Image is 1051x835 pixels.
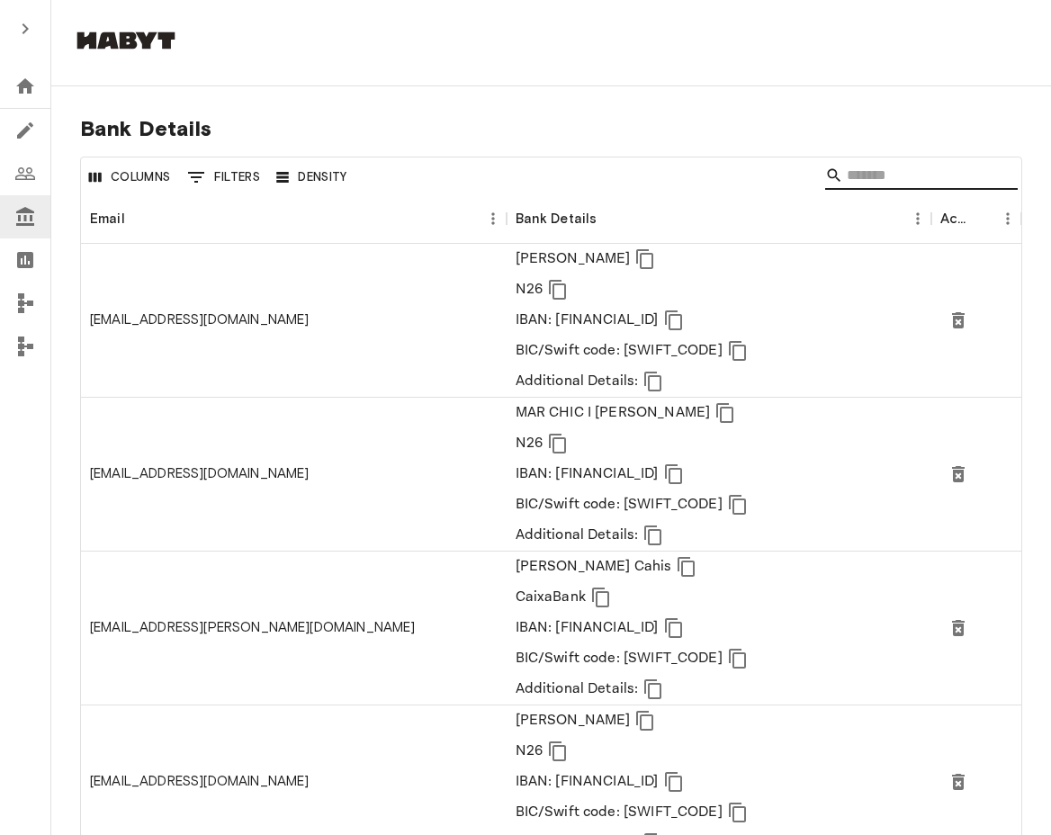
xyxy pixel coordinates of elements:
[183,163,265,192] button: Show filters
[80,115,1022,142] span: Bank Details
[516,310,659,331] p: IBAN: [FINANCIAL_ID]
[90,310,310,329] div: 0000againism@gmail.com
[516,402,711,424] p: MAR CHIC I [PERSON_NAME]
[516,494,723,516] p: BIC/Swift code: [SWIFT_CODE]
[516,556,672,578] p: [PERSON_NAME] Cahis
[516,193,597,244] div: Bank Details
[516,340,723,362] p: BIC/Swift code: [SWIFT_CODE]
[125,206,150,231] button: Sort
[516,525,639,546] p: Additional Details:
[597,206,622,231] button: Sort
[516,433,543,454] p: N26
[90,464,310,483] div: 00chicmar@gmail.com
[516,371,639,392] p: Additional Details:
[825,161,1018,193] div: Search
[90,618,416,637] div: 04.cruz.g@gmail.com
[931,193,1021,244] div: Actions
[516,463,659,485] p: IBAN: [FINANCIAL_ID]
[90,193,125,244] div: Email
[994,205,1021,232] button: Menu
[516,648,723,669] p: BIC/Swift code: [SWIFT_CODE]
[516,248,631,270] p: [PERSON_NAME]
[81,193,507,244] div: Email
[480,205,507,232] button: Menu
[516,802,723,823] p: BIC/Swift code: [SWIFT_CODE]
[72,31,180,49] img: Habyt
[904,205,931,232] button: Menu
[516,279,543,301] p: N26
[272,164,352,192] button: Density
[516,741,543,762] p: N26
[85,164,175,192] button: Select columns
[516,678,639,700] p: Additional Details:
[969,206,994,231] button: Sort
[940,193,969,244] div: Actions
[516,617,659,639] p: IBAN: [FINANCIAL_ID]
[516,771,659,793] p: IBAN: [FINANCIAL_ID]
[516,587,586,608] p: CaixaBank
[90,772,310,791] div: 0605eva@gmail.com
[507,193,932,244] div: Bank Details
[516,710,631,732] p: [PERSON_NAME]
